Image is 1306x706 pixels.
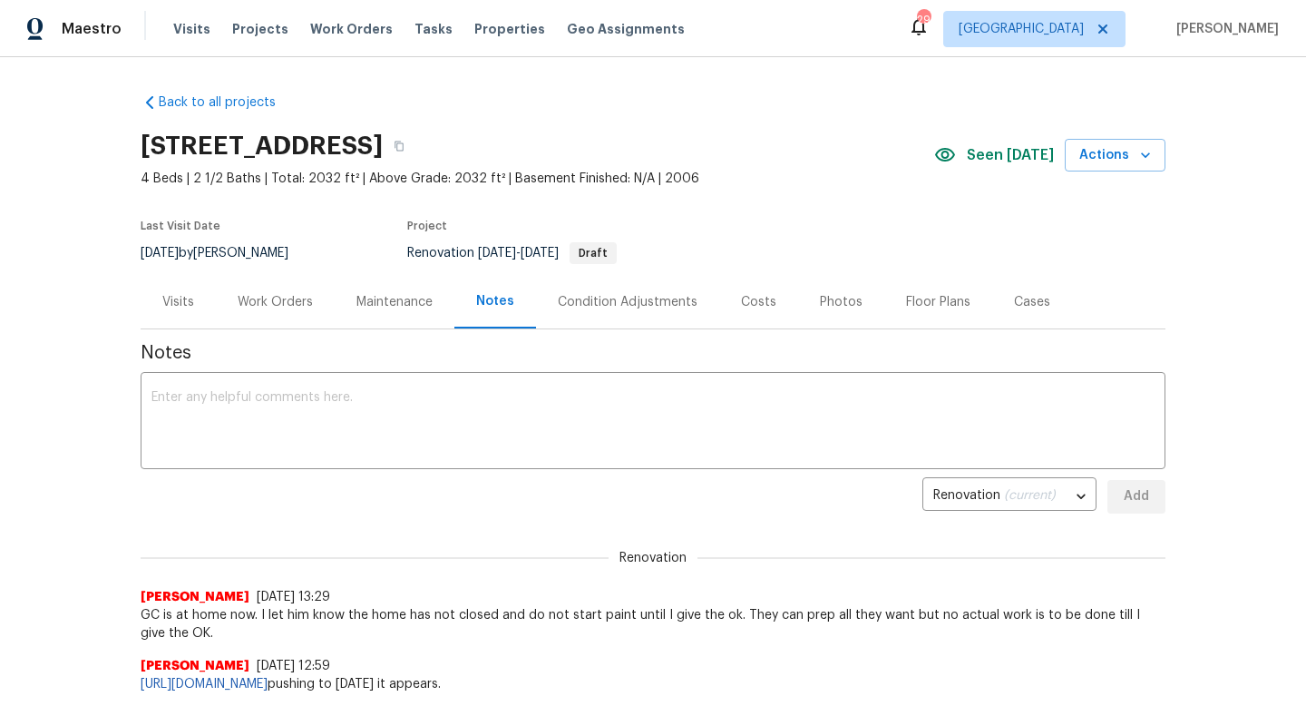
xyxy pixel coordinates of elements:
[571,248,615,259] span: Draft
[141,344,1165,362] span: Notes
[141,657,249,675] span: [PERSON_NAME]
[414,23,453,35] span: Tasks
[558,293,697,311] div: Condition Adjustments
[1014,293,1050,311] div: Cases
[1065,139,1165,172] button: Actions
[62,20,122,38] span: Maestro
[232,20,288,38] span: Projects
[238,293,313,311] div: Work Orders
[959,20,1084,38] span: [GEOGRAPHIC_DATA]
[609,549,697,567] span: Renovation
[407,221,447,231] span: Project
[383,130,415,162] button: Copy Address
[478,247,516,260] span: [DATE]
[741,293,776,311] div: Costs
[257,591,330,603] span: [DATE] 13:29
[476,292,514,310] div: Notes
[310,20,393,38] span: Work Orders
[141,221,220,231] span: Last Visit Date
[407,247,617,260] span: Renovation
[474,20,545,38] span: Properties
[1004,489,1056,502] span: (current)
[906,293,970,311] div: Floor Plans
[521,247,559,260] span: [DATE]
[917,11,930,29] div: 29
[820,293,863,311] div: Photos
[141,170,934,188] span: 4 Beds | 2 1/2 Baths | Total: 2032 ft² | Above Grade: 2032 ft² | Basement Finished: N/A | 2006
[141,678,268,691] a: [URL][DOMAIN_NAME]
[356,293,433,311] div: Maintenance
[141,137,383,155] h2: [STREET_ADDRESS]
[922,475,1096,519] div: Renovation (current)
[141,93,315,112] a: Back to all projects
[141,247,179,260] span: [DATE]
[141,675,1165,693] span: pushing to [DATE] it appears.
[141,606,1165,642] span: GC is at home now. I let him know the home has not closed and do not start paint until I give the...
[478,247,559,260] span: -
[173,20,210,38] span: Visits
[967,146,1054,164] span: Seen [DATE]
[1079,144,1151,167] span: Actions
[1169,20,1279,38] span: [PERSON_NAME]
[567,20,685,38] span: Geo Assignments
[257,660,330,672] span: [DATE] 12:59
[141,588,249,606] span: [PERSON_NAME]
[141,242,310,264] div: by [PERSON_NAME]
[162,293,194,311] div: Visits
